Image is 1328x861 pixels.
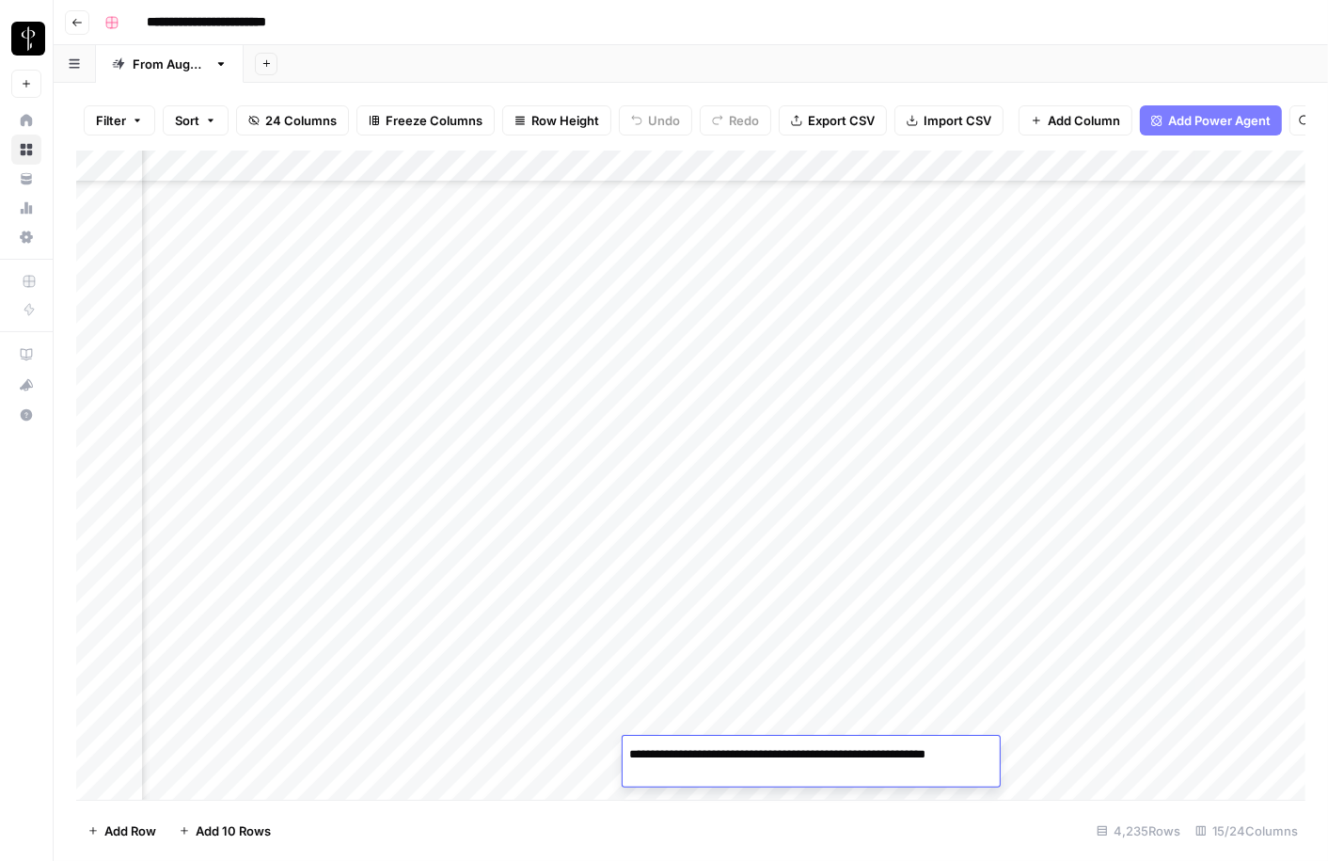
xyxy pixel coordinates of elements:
span: Export CSV [808,111,875,130]
span: Add Power Agent [1168,111,1271,130]
span: Row Height [531,111,599,130]
div: 15/24 Columns [1188,816,1305,846]
span: Add Column [1048,111,1120,130]
button: Sort [163,105,229,136]
a: AirOps Academy [11,340,41,370]
span: Add 10 Rows [196,821,271,840]
button: Workspace: LP Production Workloads [11,15,41,62]
a: Settings [11,222,41,252]
span: Redo [729,111,759,130]
div: 4,235 Rows [1089,816,1188,846]
span: 24 Columns [265,111,337,130]
img: LP Production Workloads Logo [11,22,45,56]
a: Browse [11,135,41,165]
a: From [DATE] [96,45,244,83]
button: Row Height [502,105,611,136]
button: Import CSV [894,105,1004,136]
a: Usage [11,193,41,223]
a: Home [11,105,41,136]
button: Undo [619,105,692,136]
button: Redo [700,105,771,136]
span: Add Row [104,821,156,840]
span: Filter [96,111,126,130]
button: Export CSV [779,105,887,136]
button: Help + Support [11,400,41,430]
div: From [DATE] [133,55,207,73]
span: Import CSV [924,111,991,130]
a: Your Data [11,164,41,194]
span: Undo [648,111,680,130]
button: Filter [84,105,155,136]
span: Sort [175,111,199,130]
button: What's new? [11,370,41,400]
button: Add Power Agent [1140,105,1282,136]
button: Add Column [1019,105,1132,136]
button: Add Row [76,816,167,846]
div: What's new? [12,371,40,399]
button: Add 10 Rows [167,816,282,846]
button: Freeze Columns [356,105,495,136]
span: Freeze Columns [386,111,482,130]
button: 24 Columns [236,105,349,136]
